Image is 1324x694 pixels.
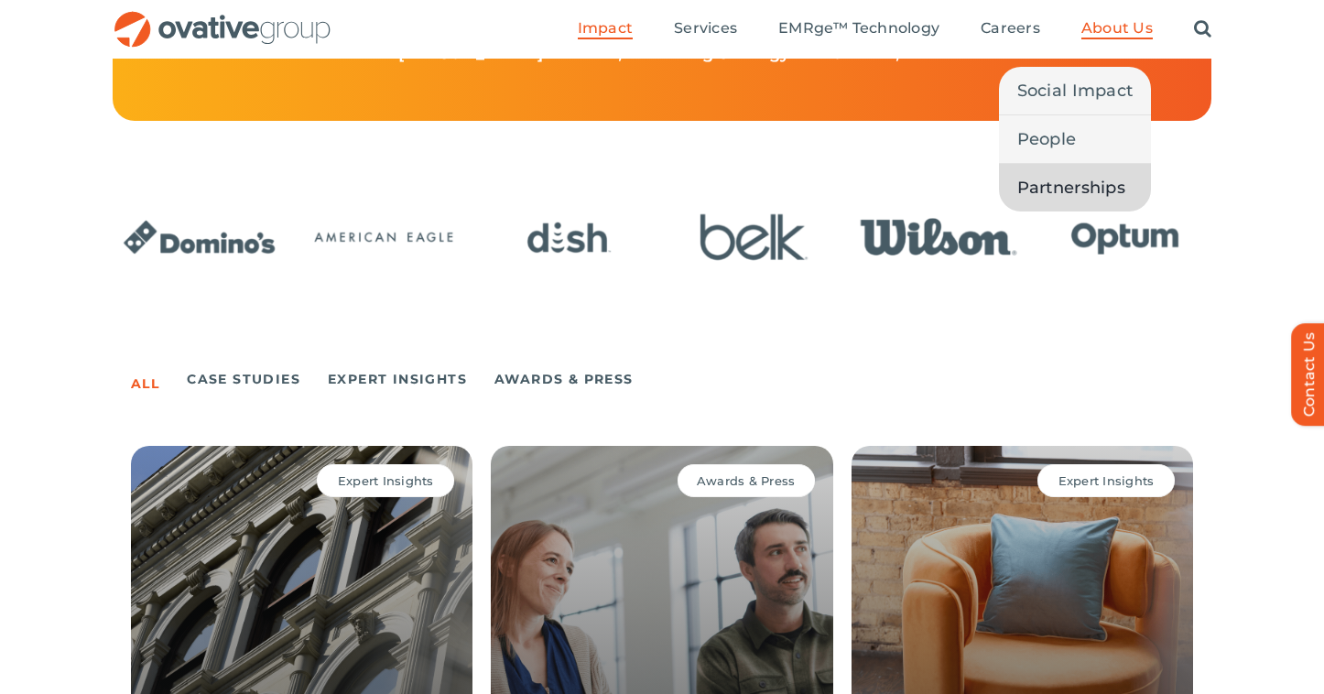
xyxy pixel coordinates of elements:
span: EMRge™ Technology [778,19,939,38]
a: Services [674,19,737,39]
span: Careers [981,19,1040,38]
div: 6 / 24 [1038,201,1211,277]
span: Impact [578,19,633,38]
p: — [PERSON_NAME] Director, Marketing Strategy and Growth, Aerie [156,45,1168,63]
a: Case Studies [187,366,300,392]
span: Social Impact [1017,78,1134,103]
div: 5 / 24 [852,201,1026,277]
a: EMRge™ Technology [778,19,939,39]
a: Expert Insights [328,366,467,392]
a: All [131,371,159,396]
div: 1 / 24 [113,201,286,277]
span: Partnerships [1017,175,1125,201]
a: Social Impact [999,67,1152,114]
div: 3 / 24 [483,201,656,277]
a: OG_Full_horizontal_RGB [113,9,332,27]
a: Impact [578,19,633,39]
ul: Post Filters [131,363,1193,396]
a: Search [1194,19,1211,39]
div: 4 / 24 [667,201,841,277]
span: People [1017,126,1077,152]
a: Careers [981,19,1040,39]
a: People [999,115,1152,163]
a: Partnerships [999,164,1152,211]
a: Awards & Press [494,366,634,392]
span: Services [674,19,737,38]
span: About Us [1081,19,1153,38]
div: 2 / 24 [298,201,471,277]
a: About Us [1081,19,1153,39]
